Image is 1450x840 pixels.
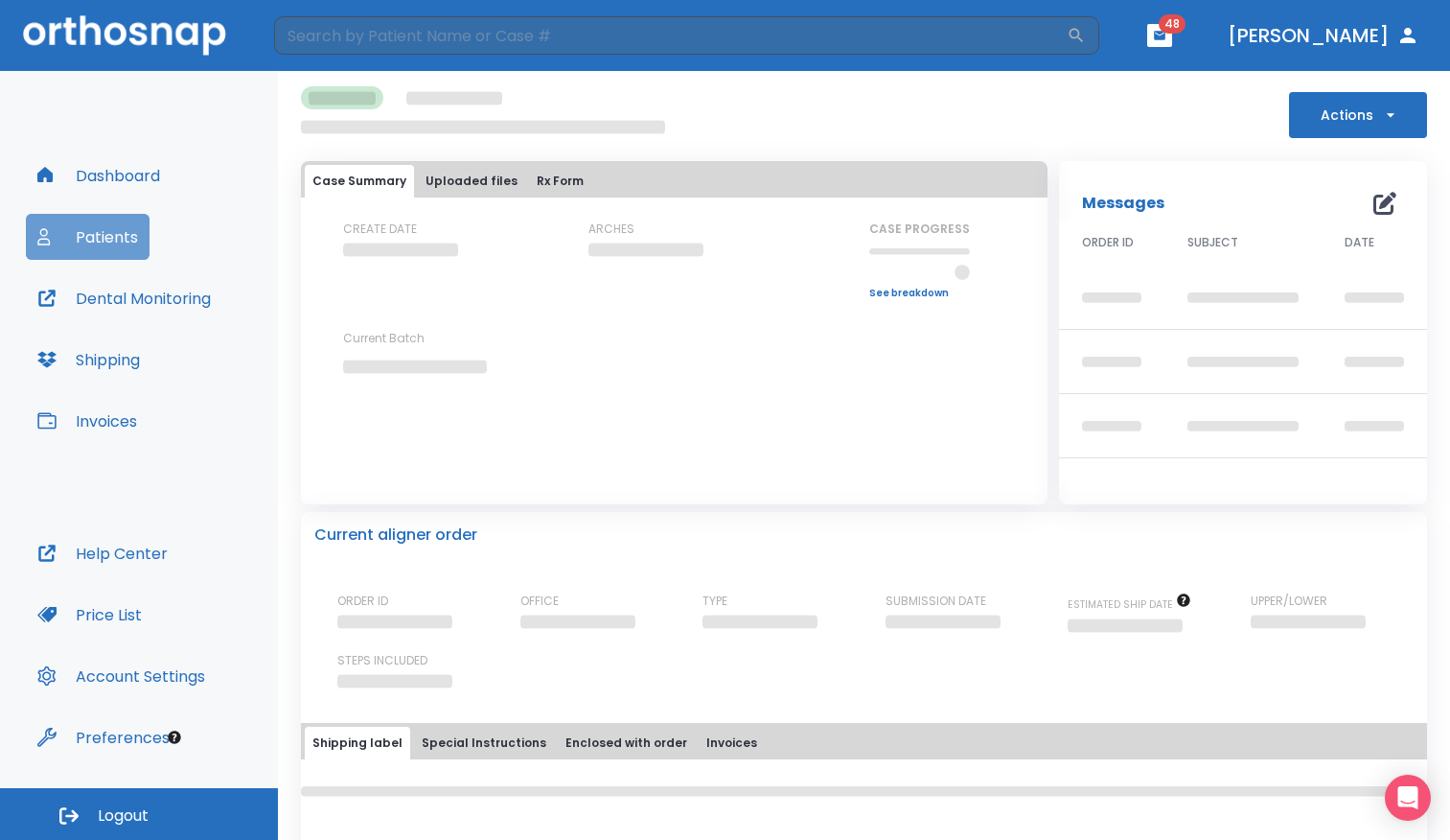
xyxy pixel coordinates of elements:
[414,727,554,759] button: Special Instructions
[558,727,695,759] button: Enclosed with order
[520,593,559,610] p: OFFICE
[305,727,410,759] button: Shipping label
[1385,775,1431,821] div: Open Intercom Messenger
[305,727,1423,759] div: tabs
[26,653,217,699] button: Account Settings
[1251,593,1327,610] p: UPPER/LOWER
[1068,597,1191,612] span: The date will be available after approving treatment plan
[337,593,388,610] p: ORDER ID
[1345,234,1374,251] span: DATE
[702,593,727,610] p: TYPE
[1082,234,1134,251] span: ORDER ID
[1159,14,1185,34] span: 48
[305,165,414,198] button: Case Summary
[1289,92,1427,138] button: Actions
[314,524,477,547] p: Current aligner order
[1082,192,1164,215] p: Messages
[1220,18,1427,53] button: [PERSON_NAME]
[588,221,634,238] p: ARCHES
[343,221,417,238] p: CREATE DATE
[166,729,183,746] div: Tooltip anchor
[26,275,222,321] button: Dental Monitoring
[869,221,970,238] p: CASE PROGRESS
[26,530,179,576] button: Help Center
[337,652,427,669] p: STEPS INCLUDED
[418,165,525,198] button: Uploaded files
[529,165,591,198] button: Rx Form
[26,714,181,760] button: Preferences
[869,288,970,299] a: See breakdown
[23,15,226,55] img: Orthosnap
[26,398,149,444] button: Invoices
[26,337,151,383] button: Shipping
[98,805,149,827] span: Logout
[1187,234,1238,251] span: SUBJECT
[26,152,172,198] button: Dashboard
[343,330,516,347] p: Current Batch
[699,727,765,759] button: Invoices
[305,165,1044,198] div: tabs
[26,592,153,638] button: Price List
[274,16,1067,55] input: Search by Patient Name or Case #
[26,214,150,260] button: Patients
[886,593,986,610] p: SUBMISSION DATE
